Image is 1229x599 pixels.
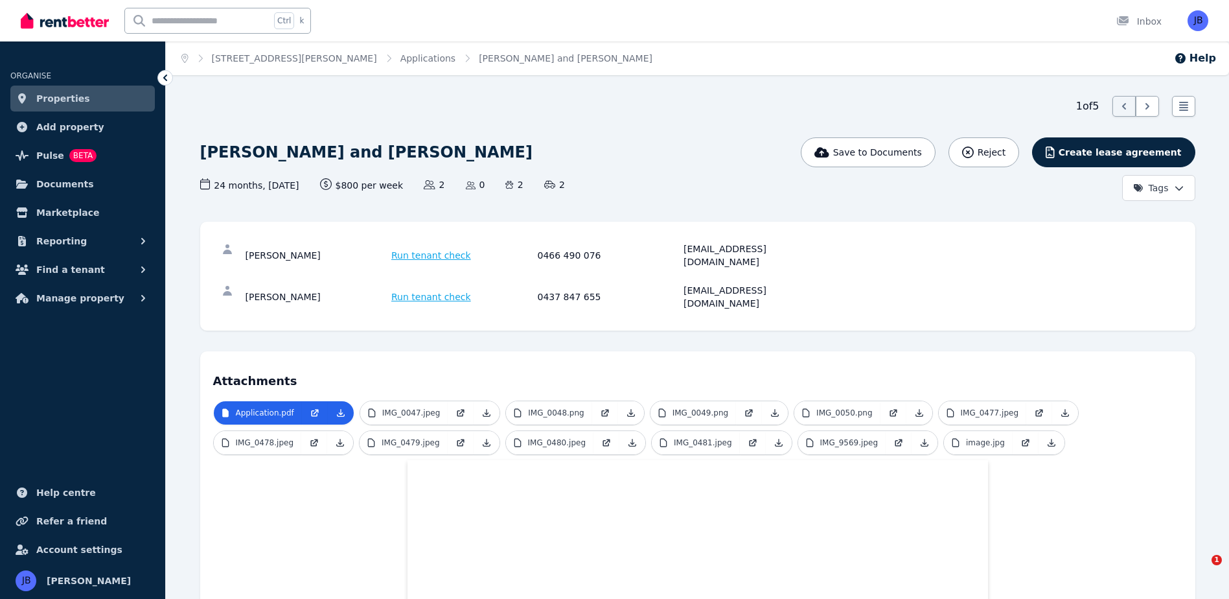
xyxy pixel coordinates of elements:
h1: [PERSON_NAME] and [PERSON_NAME] [200,142,533,163]
a: Download Attachment [474,401,500,425]
img: JACQUELINE BARRY [1188,10,1208,31]
a: Download Attachment [762,401,788,425]
a: Download Attachment [618,401,644,425]
div: [PERSON_NAME] [246,284,388,310]
a: Open in new Tab [593,431,619,454]
a: Download Attachment [1039,431,1064,454]
a: Open in new Tab [886,431,912,454]
span: Find a tenant [36,262,105,277]
span: 1 of 5 [1076,99,1099,114]
span: Properties [36,91,90,106]
span: BETA [69,149,97,162]
p: IMG_0049.png [672,408,728,418]
a: Open in new Tab [736,401,762,425]
span: [PERSON_NAME] [47,573,131,589]
a: Download Attachment [327,431,353,454]
a: Open in new Tab [301,431,327,454]
span: Marketplace [36,205,99,220]
a: Marketplace [10,200,155,226]
a: IMG_0478.jpeg [214,431,302,454]
p: IMG_0480.jpeg [528,438,586,448]
img: JACQUELINE BARRY [16,570,36,591]
a: Open in new Tab [740,431,766,454]
a: Open in new Tab [448,431,474,454]
p: IMG_0050.png [816,408,872,418]
div: 0466 490 076 [538,242,680,268]
a: IMG_0477.jpeg [939,401,1027,425]
a: IMG_0480.jpeg [506,431,594,454]
p: image.jpg [966,438,1005,448]
a: Open in new Tab [880,401,906,425]
span: Reject [978,146,1005,159]
img: RentBetter [21,11,109,30]
span: 0 [466,178,485,191]
span: Reporting [36,233,87,249]
button: Help [1174,51,1216,66]
div: [EMAIL_ADDRESS][DOMAIN_NAME] [683,242,826,268]
a: Account settings [10,537,155,563]
p: IMG_9569.jpeg [820,438,879,448]
a: IMG_0049.png [650,401,736,425]
button: Save to Documents [801,137,936,167]
span: Tags [1133,182,1169,194]
span: Documents [36,176,94,192]
a: IMG_9569.jpeg [798,431,886,454]
div: [EMAIL_ADDRESS][DOMAIN_NAME] [683,284,826,310]
button: Find a tenant [10,257,155,283]
span: Ctrl [274,12,294,29]
a: Open in new Tab [1026,401,1052,425]
span: ORGANISE [10,71,51,80]
span: $800 per week [320,178,404,192]
span: Manage property [36,290,124,306]
span: Refer a friend [36,513,107,529]
a: Add property [10,114,155,140]
a: image.jpg [944,431,1013,454]
span: 2 [424,178,444,191]
a: IMG_0047.jpeg [360,401,448,425]
div: Inbox [1116,15,1162,28]
span: [PERSON_NAME] and [PERSON_NAME] [479,52,652,65]
span: 2 [544,178,565,191]
a: Download Attachment [1052,401,1078,425]
iframe: Intercom live chat [1185,555,1216,586]
a: IMG_0479.jpeg [360,431,448,454]
span: Account settings [36,542,122,558]
a: Download Attachment [474,431,500,454]
a: Applications [400,53,456,64]
span: Pulse [36,148,64,163]
span: Add property [36,119,104,135]
a: Open in new Tab [1013,431,1039,454]
a: Open in new Tab [448,401,474,425]
span: 24 months , [DATE] [200,178,299,192]
p: Application.pdf [236,408,294,418]
p: IMG_0479.jpeg [382,438,440,448]
span: Run tenant check [391,249,471,262]
a: PulseBETA [10,143,155,169]
a: Open in new Tab [302,401,328,425]
a: Open in new Tab [592,401,618,425]
a: Download Attachment [912,431,937,454]
span: Help centre [36,485,96,500]
div: 0437 847 655 [538,284,680,310]
a: Download Attachment [328,401,354,425]
button: Create lease agreement [1032,137,1195,167]
nav: Breadcrumb [166,41,668,75]
a: IMG_0050.png [794,401,880,425]
a: [STREET_ADDRESS][PERSON_NAME] [212,53,377,64]
a: Download Attachment [766,431,792,454]
a: Help centre [10,480,155,506]
p: IMG_0481.jpeg [674,438,732,448]
button: Tags [1122,175,1195,201]
p: IMG_0047.jpeg [382,408,441,418]
a: Application.pdf [214,401,302,425]
button: Reject [948,137,1019,167]
span: Save to Documents [833,146,922,159]
a: Refer a friend [10,508,155,534]
a: Download Attachment [619,431,645,454]
button: Manage property [10,285,155,311]
span: k [299,16,304,26]
h4: Attachments [213,364,1182,390]
button: Reporting [10,228,155,254]
span: Create lease agreement [1059,146,1182,159]
p: IMG_0048.png [528,408,584,418]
